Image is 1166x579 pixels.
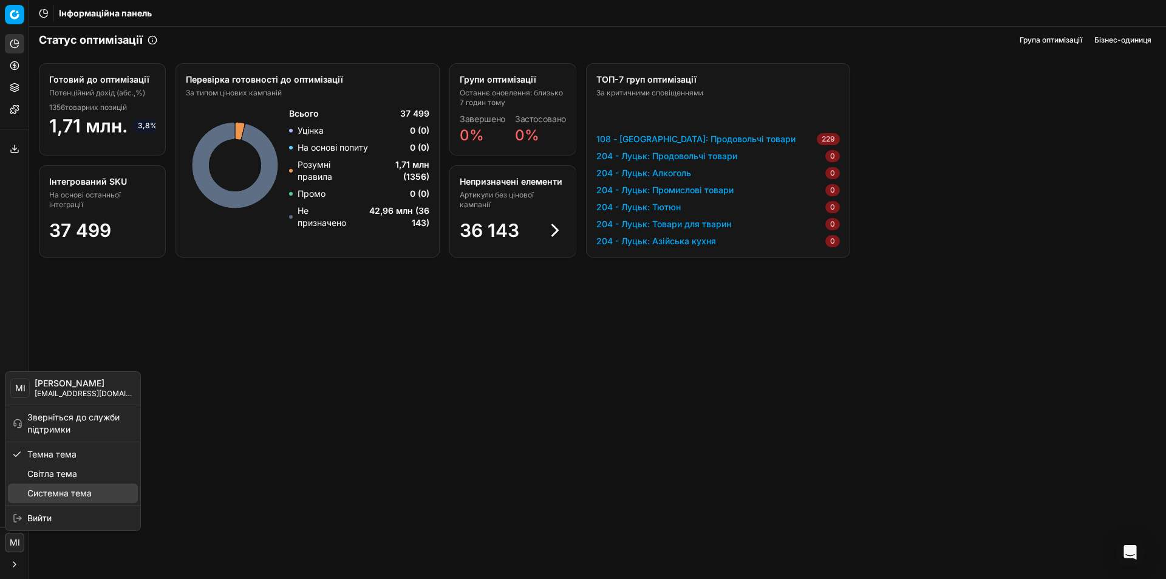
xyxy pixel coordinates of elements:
[15,383,26,393] font: МІ
[27,449,77,459] font: Темна тема
[27,488,92,498] font: Системна тема
[27,412,120,434] font: Зверніться до служби підтримки
[35,378,104,388] font: [PERSON_NAME]
[35,389,158,398] font: [EMAIL_ADDRESS][DOMAIN_NAME]
[27,468,77,479] font: Світла тема
[27,513,52,523] font: Вийти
